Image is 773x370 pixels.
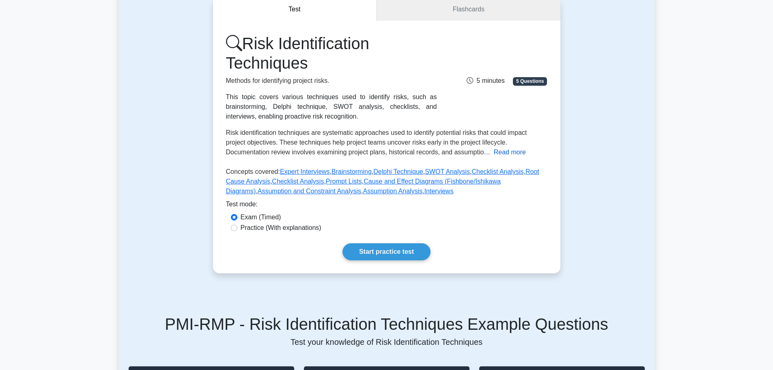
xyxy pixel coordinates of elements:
[226,129,527,156] span: Risk identification techniques are systematic approaches used to identify potential risks that co...
[342,243,431,260] a: Start practice test
[363,188,422,195] a: Assumption Analysis
[241,212,281,222] label: Exam (Timed)
[472,168,523,175] a: Checklist Analysis
[258,188,361,195] a: Assumption and Constraint Analysis
[373,168,423,175] a: Delphi Technique
[280,168,330,175] a: Expert Interviews
[226,167,547,199] p: Concepts covered: , , , , , , , , , , ,
[494,147,526,157] button: Read more
[272,178,324,185] a: Checklist Analysis
[467,77,504,84] span: 5 minutes
[226,199,547,212] div: Test mode:
[226,34,437,73] h1: Risk Identification Techniques
[226,92,437,121] div: This topic covers various techniques used to identify risks, such as brainstorming, Delphi techni...
[129,337,645,347] p: Test your knowledge of Risk Identification Techniques
[332,168,372,175] a: Brainstorming
[241,223,321,233] label: Practice (With explanations)
[326,178,362,185] a: Prompt Lists
[226,76,437,86] p: Methods for identifying project risks.
[513,77,547,85] span: 5 Questions
[424,188,454,195] a: Interviews
[425,168,470,175] a: SWOT Analysis
[129,314,645,334] h5: PMI-RMP - Risk Identification Techniques Example Questions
